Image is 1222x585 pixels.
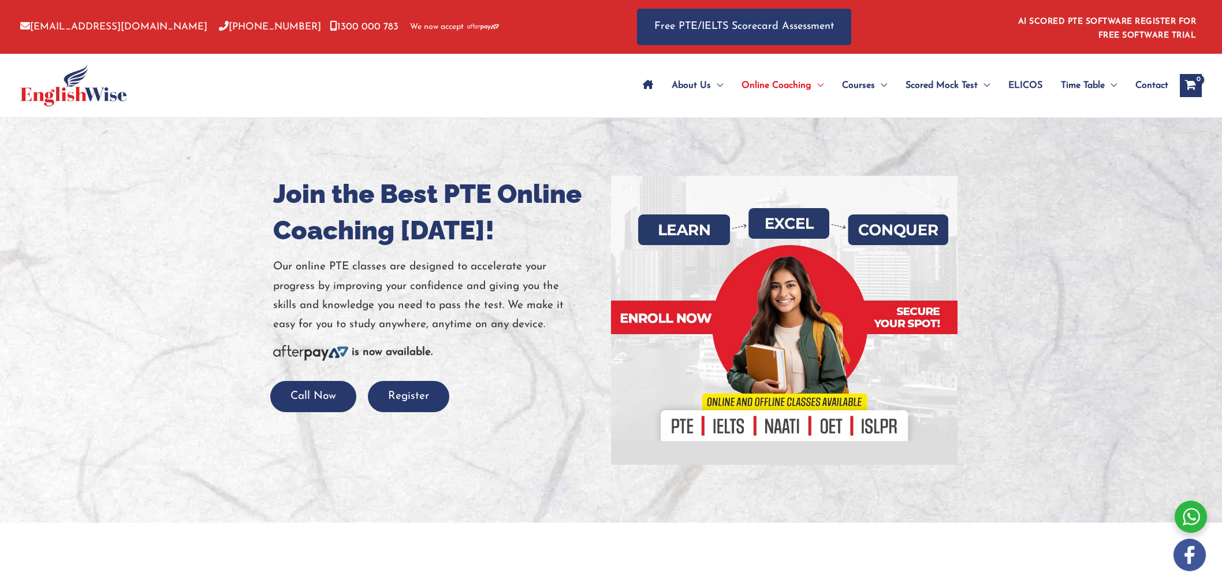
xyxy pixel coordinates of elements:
[732,65,833,106] a: Online CoachingMenu Toggle
[20,65,127,106] img: cropped-ew-logo
[1180,74,1202,97] a: View Shopping Cart, empty
[672,65,711,106] span: About Us
[1105,65,1117,106] span: Menu Toggle
[1018,17,1197,40] a: AI SCORED PTE SOFTWARE REGISTER FOR FREE SOFTWARE TRIAL
[273,257,602,334] p: Our online PTE classes are designed to accelerate your progress by improving your confidence and ...
[811,65,824,106] span: Menu Toggle
[368,391,449,402] a: Register
[273,345,348,361] img: Afterpay-Logo
[1126,65,1168,106] a: Contact
[219,22,321,32] a: [PHONE_NUMBER]
[1173,539,1206,571] img: white-facebook.png
[270,391,356,402] a: Call Now
[410,21,464,33] span: We now accept
[467,24,499,30] img: Afterpay-Logo
[1135,65,1168,106] span: Contact
[896,65,999,106] a: Scored Mock TestMenu Toggle
[270,381,356,413] button: Call Now
[1008,65,1042,106] span: ELICOS
[978,65,990,106] span: Menu Toggle
[906,65,978,106] span: Scored Mock Test
[273,176,602,249] h1: Join the Best PTE Online Coaching [DATE]!
[875,65,887,106] span: Menu Toggle
[711,65,723,106] span: Menu Toggle
[842,65,875,106] span: Courses
[833,65,896,106] a: CoursesMenu Toggle
[1052,65,1126,106] a: Time TableMenu Toggle
[662,65,732,106] a: About UsMenu Toggle
[742,65,811,106] span: Online Coaching
[999,65,1052,106] a: ELICOS
[368,381,449,413] button: Register
[1011,8,1202,46] aside: Header Widget 1
[352,347,433,358] b: is now available.
[634,65,1168,106] nav: Site Navigation: Main Menu
[330,22,398,32] a: 1300 000 783
[1061,65,1105,106] span: Time Table
[20,22,207,32] a: [EMAIL_ADDRESS][DOMAIN_NAME]
[637,9,851,45] a: Free PTE/IELTS Scorecard Assessment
